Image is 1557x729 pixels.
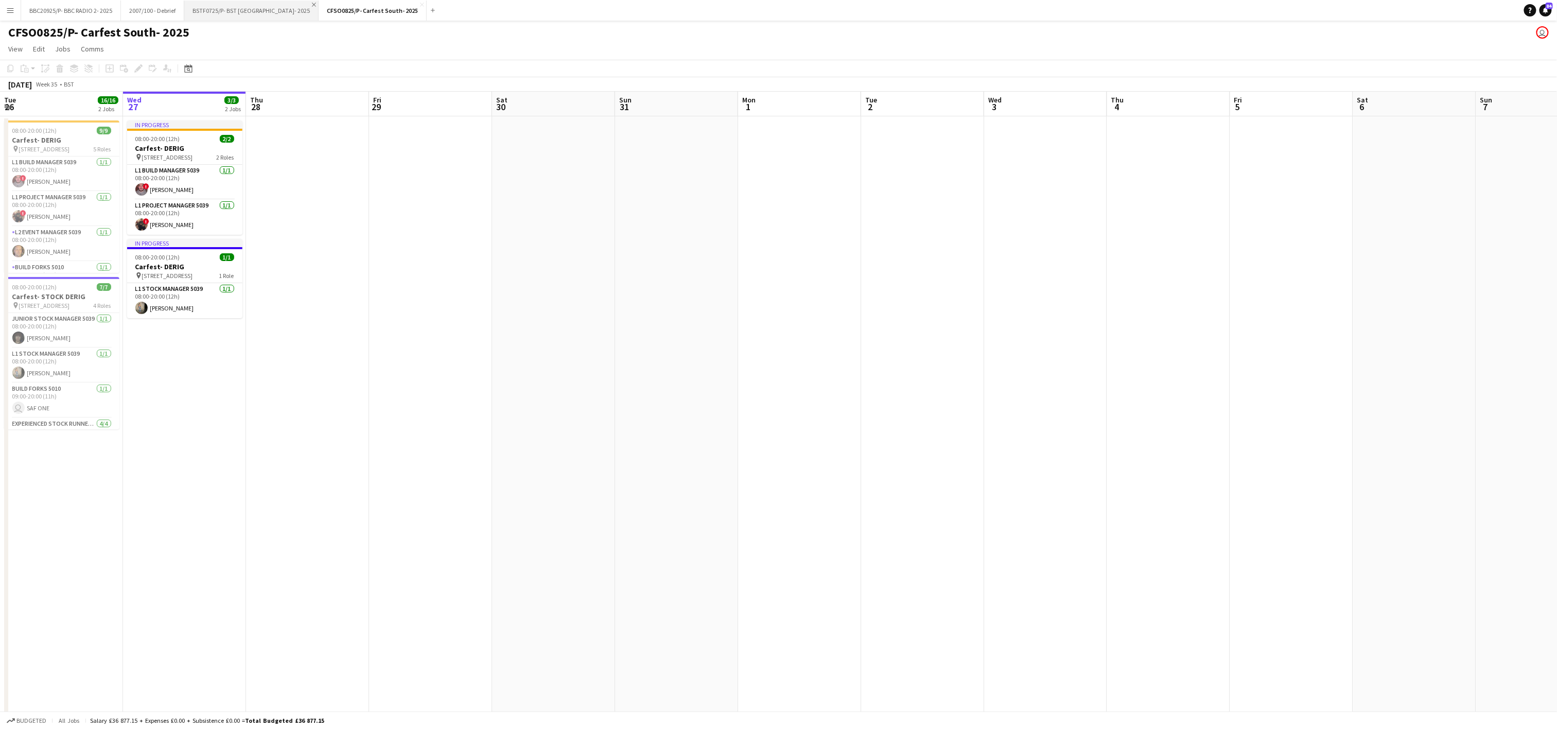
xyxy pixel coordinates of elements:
span: 2 Roles [217,153,234,161]
span: 9/9 [97,127,111,134]
app-card-role: L1 Build Manager 50391/108:00-20:00 (12h)![PERSON_NAME] [127,165,242,200]
app-job-card: 08:00-20:00 (12h)9/9Carfest- DERIG [STREET_ADDRESS]5 RolesL1 Build Manager 50391/108:00-20:00 (12... [4,120,119,273]
span: 3/3 [224,96,239,104]
a: Jobs [51,42,75,56]
span: 1 [741,101,756,113]
app-user-avatar: Suzanne Edwards [1536,26,1549,39]
span: 16/16 [98,96,118,104]
div: BST [64,80,74,88]
app-card-role: L1 Project Manager 50391/108:00-20:00 (12h)![PERSON_NAME] [127,200,242,235]
app-card-role: L1 Stock Manager 50391/108:00-20:00 (12h)[PERSON_NAME] [127,283,242,318]
app-card-role: L1 Project Manager 50391/108:00-20:00 (12h)![PERSON_NAME] [4,192,119,227]
span: 1 Role [219,272,234,280]
h1: CFSO0825/P- Carfest South- 2025 [8,25,189,40]
app-job-card: In progress08:00-20:00 (12h)1/1Carfest- DERIG [STREET_ADDRESS]1 RoleL1 Stock Manager 50391/108:00... [127,239,242,318]
span: Edit [33,44,45,54]
div: 2 Jobs [225,105,241,113]
span: 4 Roles [94,302,111,309]
h3: Carfest- DERIG [4,135,119,145]
span: Comms [81,44,104,54]
span: 1/1 [220,253,234,261]
span: ! [20,210,26,216]
span: 30 [495,101,508,113]
a: 84 [1539,4,1552,16]
span: Fri [373,95,381,105]
app-job-card: 08:00-20:00 (12h)7/7Carfest- STOCK DERIG [STREET_ADDRESS]4 RolesJunior Stock Manager 50391/108:00... [4,277,119,429]
span: Total Budgeted £36 877.15 [245,717,324,724]
span: 28 [249,101,263,113]
span: 08:00-20:00 (12h) [135,135,180,143]
span: 84 [1546,3,1553,9]
div: In progress [127,120,242,129]
span: 08:00-20:00 (12h) [135,253,180,261]
app-card-role: L1 Stock Manager 50391/108:00-20:00 (12h)[PERSON_NAME] [4,348,119,383]
span: Wed [127,95,142,105]
span: 29 [372,101,381,113]
div: In progress [127,239,242,247]
button: CFSO0825/P- Carfest South- 2025 [319,1,427,21]
span: 5 Roles [94,145,111,153]
a: Comms [77,42,108,56]
div: 2 Jobs [98,105,118,113]
span: 08:00-20:00 (12h) [12,283,57,291]
span: [STREET_ADDRESS] [19,302,70,309]
app-card-role: Junior Stock Manager 50391/108:00-20:00 (12h)[PERSON_NAME] [4,313,119,348]
a: Edit [29,42,49,56]
span: ! [20,175,26,181]
span: Budgeted [16,717,46,724]
app-card-role: Experienced Stock Runner 50124/409:00-20:00 (11h) [4,418,119,498]
span: Jobs [55,44,71,54]
button: BSTF0725/P- BST [GEOGRAPHIC_DATA]- 2025 [184,1,319,21]
button: 2007/100 - Debrief [121,1,184,21]
app-card-role: L1 Build Manager 50391/108:00-20:00 (12h)![PERSON_NAME] [4,157,119,192]
span: 27 [126,101,142,113]
span: ! [143,218,149,224]
span: Sat [496,95,508,105]
span: All jobs [57,717,81,724]
span: 3 [987,101,1002,113]
button: Budgeted [5,715,48,726]
app-card-role: Build Forks 50101/109:00-20:00 (11h) SAF ONE [4,383,119,418]
span: View [8,44,23,54]
span: 26 [3,101,16,113]
span: Week 35 [34,80,60,88]
span: 4 [1110,101,1124,113]
span: 7 [1479,101,1493,113]
a: View [4,42,27,56]
h3: Carfest- DERIG [127,262,242,271]
button: BBC20925/P- BBC RADIO 2- 2025 [21,1,121,21]
span: Thu [1111,95,1124,105]
span: Sat [1357,95,1369,105]
span: [STREET_ADDRESS] [142,153,193,161]
span: [STREET_ADDRESS] [142,272,193,280]
span: 5 [1233,101,1243,113]
span: ! [143,183,149,189]
span: [STREET_ADDRESS] [19,145,70,153]
h3: Carfest- STOCK DERIG [4,292,119,301]
span: Tue [4,95,16,105]
span: 7/7 [97,283,111,291]
div: Salary £36 877.15 + Expenses £0.00 + Subsistence £0.00 = [90,717,324,724]
span: 31 [618,101,632,113]
span: Wed [988,95,1002,105]
app-card-role: L2 Event Manager 50391/108:00-20:00 (12h)[PERSON_NAME] [4,227,119,262]
span: 6 [1356,101,1369,113]
app-card-role: Build Forks 50101/109:00-20:00 (11h) [4,262,119,297]
span: Fri [1234,95,1243,105]
span: Sun [1480,95,1493,105]
span: Mon [742,95,756,105]
app-job-card: In progress08:00-20:00 (12h)2/2Carfest- DERIG [STREET_ADDRESS]2 RolesL1 Build Manager 50391/108:0... [127,120,242,235]
span: Thu [250,95,263,105]
span: Sun [619,95,632,105]
span: 2 [864,101,877,113]
div: [DATE] [8,79,32,90]
h3: Carfest- DERIG [127,144,242,153]
span: 08:00-20:00 (12h) [12,127,57,134]
span: 2/2 [220,135,234,143]
span: Tue [865,95,877,105]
